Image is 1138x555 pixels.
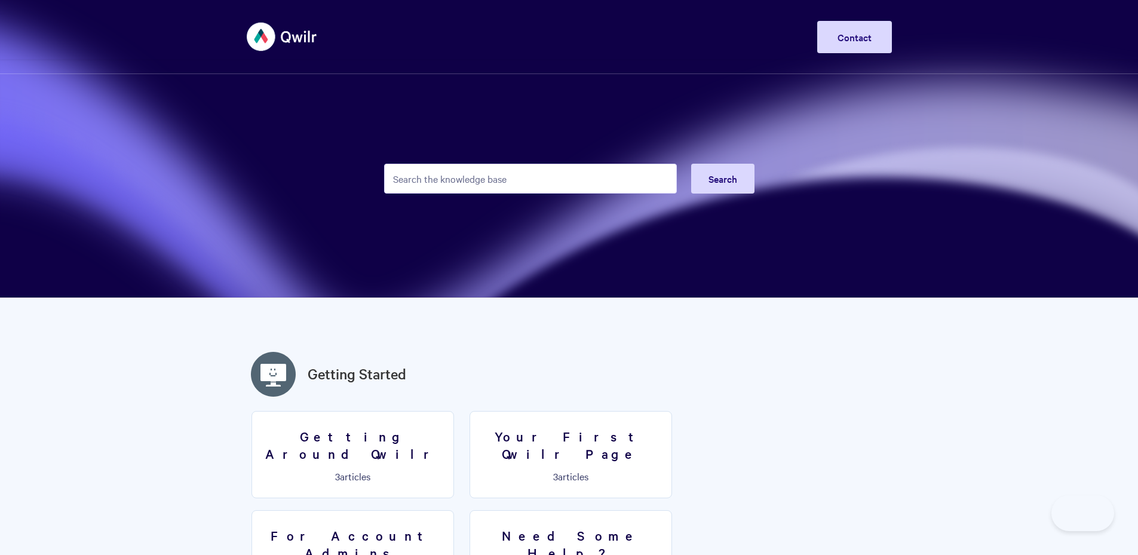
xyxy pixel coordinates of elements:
[708,172,737,185] span: Search
[247,14,318,59] img: Qwilr Help Center
[259,428,446,462] h3: Getting Around Qwilr
[308,363,406,385] a: Getting Started
[1051,495,1114,531] iframe: Toggle Customer Support
[691,164,754,194] button: Search
[470,411,672,498] a: Your First Qwilr Page 3articles
[477,428,664,462] h3: Your First Qwilr Page
[251,411,454,498] a: Getting Around Qwilr 3articles
[553,470,558,483] span: 3
[817,21,892,53] a: Contact
[384,164,677,194] input: Search the knowledge base
[477,471,664,482] p: articles
[335,470,340,483] span: 3
[259,471,446,482] p: articles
